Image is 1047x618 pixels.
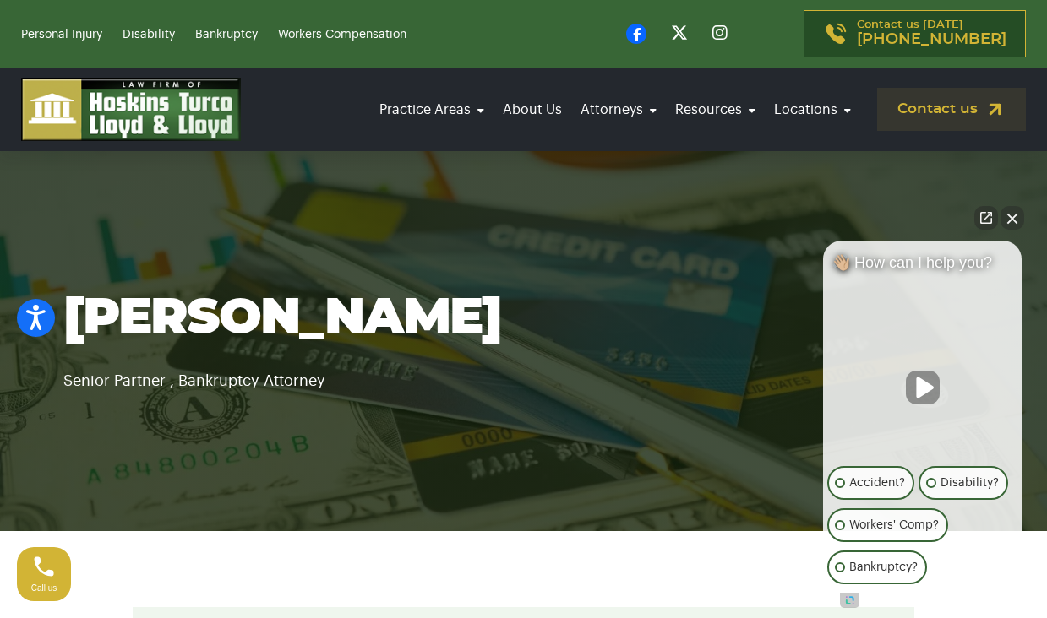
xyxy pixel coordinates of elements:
[670,86,761,133] a: Resources
[849,515,939,535] p: Workers' Comp?
[849,473,905,493] p: Accident?
[974,206,998,230] a: Open direct chat
[857,31,1006,48] span: [PHONE_NUMBER]
[804,10,1026,57] a: Contact us [DATE][PHONE_NUMBER]
[31,583,57,593] span: Call us
[21,78,241,141] img: logo
[195,29,258,41] a: Bankruptcy
[769,86,856,133] a: Locations
[941,473,999,493] p: Disability?
[498,86,567,133] a: About Us
[21,29,102,41] a: Personal Injury
[278,29,406,41] a: Workers Compensation
[849,557,918,577] p: Bankruptcy?
[906,371,940,404] button: Unmute video
[123,29,175,41] a: Disability
[857,19,1006,48] p: Contact us [DATE]
[823,253,1022,280] div: 👋🏼 How can I help you?
[575,86,662,133] a: Attorneys
[840,593,859,608] a: Open intaker chat
[63,289,984,348] h1: [PERSON_NAME]
[1001,206,1024,230] button: Close Intaker Chat Widget
[374,86,489,133] a: Practice Areas
[877,88,1026,131] a: Contact us
[63,348,984,393] p: Senior Partner , Bankruptcy Attorney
